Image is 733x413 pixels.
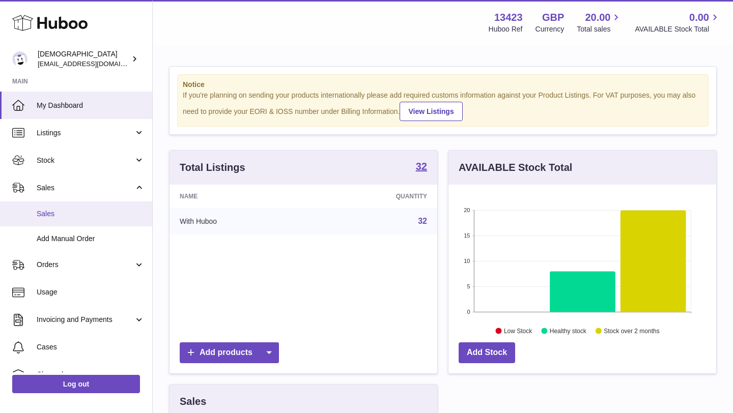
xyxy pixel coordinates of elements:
th: Quantity [311,185,437,208]
span: Sales [37,209,145,219]
a: Add Stock [459,342,515,363]
a: View Listings [400,102,462,121]
text: Low Stock [504,327,532,334]
img: olgazyuz@outlook.com [12,51,27,67]
h3: Total Listings [180,161,245,174]
span: Add Manual Order [37,234,145,244]
td: With Huboo [170,208,311,234]
span: Stock [37,156,134,165]
span: Sales [37,183,134,193]
span: Total sales [577,24,622,34]
strong: Notice [183,80,703,90]
a: Add products [180,342,279,363]
h3: AVAILABLE Stock Total [459,161,572,174]
span: Usage [37,287,145,297]
div: If you're planning on sending your products internationally please add required customs informati... [183,91,703,121]
span: Cases [37,342,145,352]
text: 5 [467,283,470,289]
text: 20 [464,207,470,213]
th: Name [170,185,311,208]
span: Listings [37,128,134,138]
text: 15 [464,232,470,239]
a: 0.00 AVAILABLE Stock Total [635,11,721,34]
div: [DEMOGRAPHIC_DATA] [38,49,129,69]
span: 0.00 [689,11,709,24]
text: 0 [467,309,470,315]
span: Invoicing and Payments [37,315,134,324]
span: My Dashboard [37,101,145,110]
span: 20.00 [585,11,610,24]
a: Log out [12,375,140,393]
span: [EMAIL_ADDRESS][DOMAIN_NAME] [38,60,150,68]
a: 20.00 Total sales [577,11,622,34]
strong: GBP [542,11,564,24]
text: Stock over 2 months [604,327,659,334]
a: 32 [418,217,427,225]
strong: 13423 [494,11,523,24]
text: 10 [464,258,470,264]
div: Huboo Ref [489,24,523,34]
span: AVAILABLE Stock Total [635,24,721,34]
div: Currency [535,24,565,34]
span: Orders [37,260,134,270]
strong: 32 [416,161,427,171]
span: Channels [37,370,145,379]
text: Healthy stock [550,327,587,334]
a: 32 [416,161,427,173]
h3: Sales [180,395,206,408]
